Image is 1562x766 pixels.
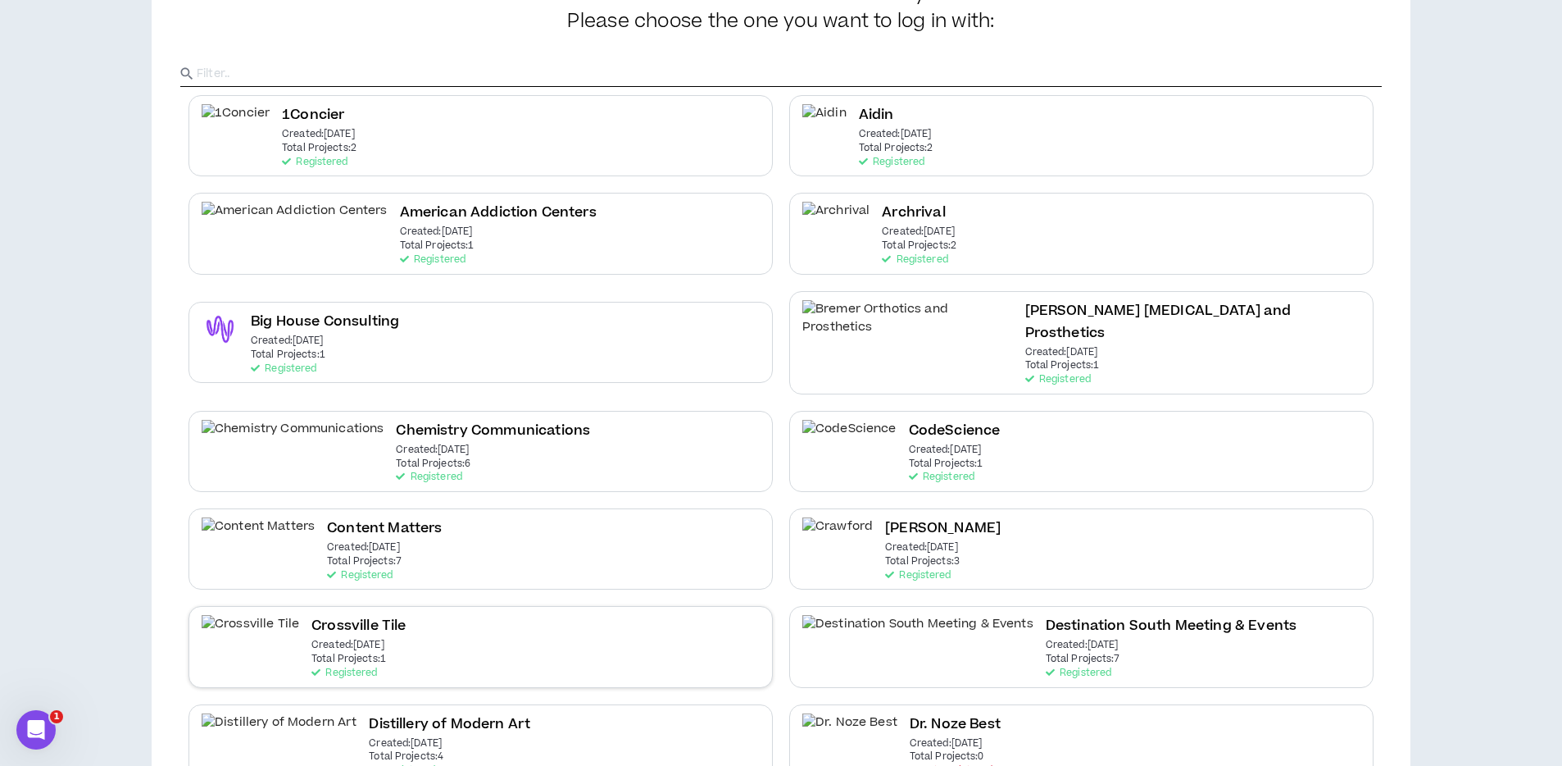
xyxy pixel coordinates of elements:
[400,226,473,238] p: Created: [DATE]
[1025,374,1091,385] p: Registered
[910,714,1001,736] h2: Dr. Noze Best
[396,458,470,470] p: Total Projects: 6
[909,420,1001,442] h2: CodeScience
[197,62,1382,86] input: Filter..
[311,615,406,637] h2: Crossville Tile
[311,640,384,651] p: Created: [DATE]
[882,202,945,224] h2: Archrival
[885,542,958,554] p: Created: [DATE]
[50,710,63,723] span: 1
[282,143,356,154] p: Total Projects: 2
[396,472,461,483] p: Registered
[202,518,315,554] img: Content Matters
[1025,300,1361,344] h2: [PERSON_NAME] [MEDICAL_DATA] and Prosthetics
[882,226,955,238] p: Created: [DATE]
[396,420,590,442] h2: Chemistry Communications
[1025,360,1100,372] p: Total Projects: 1
[1046,640,1119,651] p: Created: [DATE]
[327,518,442,540] h2: Content Matters
[802,518,873,554] img: Crawford
[202,311,238,348] img: Big House Consulting
[251,349,325,361] p: Total Projects: 1
[327,556,402,568] p: Total Projects: 7
[400,254,465,266] p: Registered
[1046,615,1296,637] h2: Destination South Meeting & Events
[369,714,530,736] h2: Distillery of Modern Art
[1046,654,1120,665] p: Total Projects: 7
[369,738,442,750] p: Created: [DATE]
[202,420,384,457] img: Chemistry Communications
[909,445,982,456] p: Created: [DATE]
[910,751,984,763] p: Total Projects: 0
[311,654,386,665] p: Total Projects: 1
[885,518,1001,540] h2: [PERSON_NAME]
[859,143,933,154] p: Total Projects: 2
[202,104,270,141] img: 1Concier
[910,738,983,750] p: Created: [DATE]
[400,240,475,252] p: Total Projects: 1
[1025,347,1098,358] p: Created: [DATE]
[327,570,393,581] p: Registered
[16,710,56,750] iframe: Intercom live chat
[1046,668,1111,679] p: Registered
[282,129,355,140] p: Created: [DATE]
[802,104,847,141] img: Aidin
[802,420,897,457] img: CodeScience
[251,363,316,375] p: Registered
[909,472,974,483] p: Registered
[882,240,956,252] p: Total Projects: 2
[859,157,924,168] p: Registered
[882,254,947,266] p: Registered
[859,129,932,140] p: Created: [DATE]
[202,714,356,750] img: Distillery of Modern Art
[859,104,894,126] h2: Aidin
[567,11,994,34] span: Please choose the one you want to log in with:
[282,104,344,126] h2: 1Concier
[885,570,951,581] p: Registered
[400,202,597,224] h2: American Addiction Centers
[802,714,897,750] img: Dr. Noze Best
[311,668,377,679] p: Registered
[202,615,299,652] img: Crossville Tile
[802,615,1033,652] img: Destination South Meeting & Events
[282,157,347,168] p: Registered
[802,300,1013,337] img: Bremer Orthotics and Prosthetics
[251,335,324,347] p: Created: [DATE]
[909,458,983,470] p: Total Projects: 1
[396,445,469,456] p: Created: [DATE]
[327,542,400,554] p: Created: [DATE]
[885,556,960,568] p: Total Projects: 3
[251,311,399,333] h2: Big House Consulting
[369,751,443,763] p: Total Projects: 4
[202,202,388,239] img: American Addiction Centers
[802,202,870,239] img: Archrival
